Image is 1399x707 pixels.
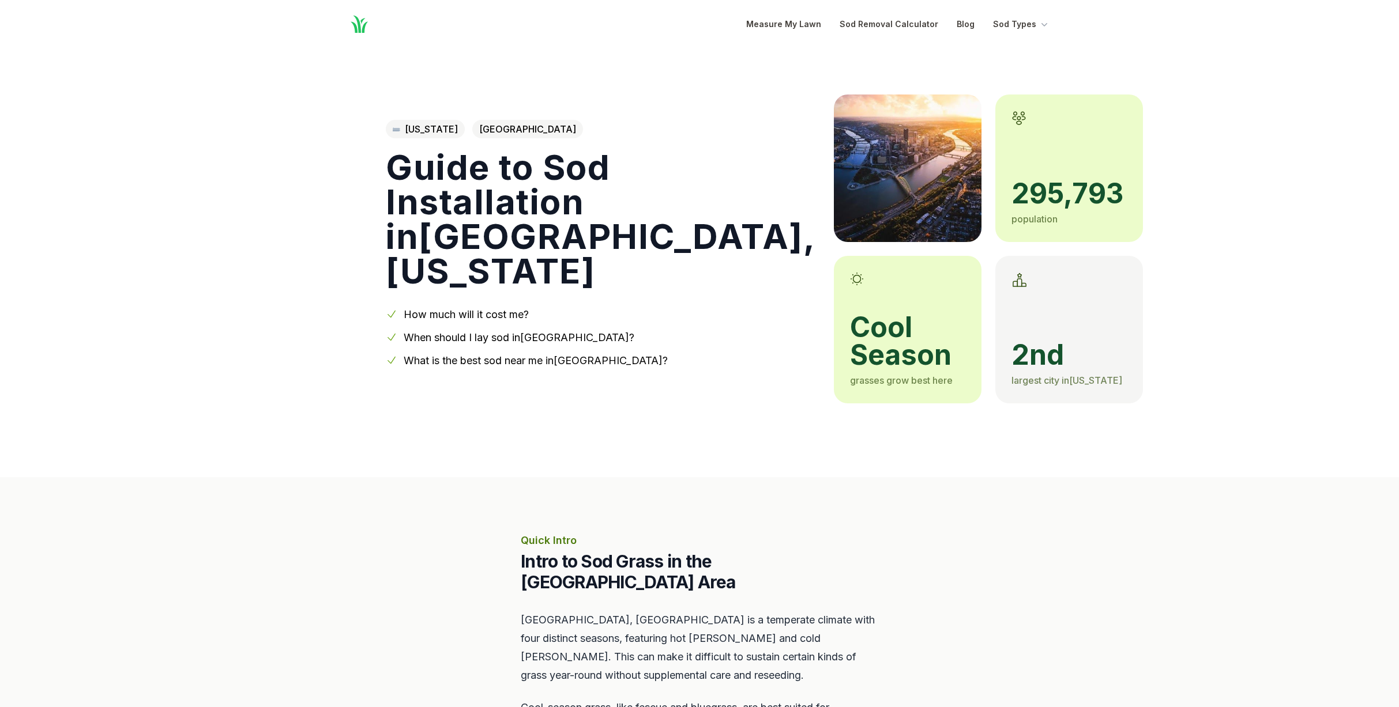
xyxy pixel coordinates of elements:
[521,532,878,549] p: Quick Intro
[850,375,953,386] span: grasses grow best here
[1011,213,1058,225] span: population
[957,17,975,31] a: Blog
[393,127,400,131] img: Pennsylvania state outline
[1011,375,1122,386] span: largest city in [US_STATE]
[1011,341,1127,369] span: 2nd
[521,611,878,685] p: [GEOGRAPHIC_DATA], [GEOGRAPHIC_DATA] is a temperate climate with four distinct seasons, featuring...
[993,17,1050,31] button: Sod Types
[386,120,465,138] a: [US_STATE]
[404,331,634,343] a: When should I lay sod in[GEOGRAPHIC_DATA]?
[404,354,668,366] a: What is the best sod near me in[GEOGRAPHIC_DATA]?
[1011,180,1127,207] span: 295,793
[746,17,821,31] a: Measure My Lawn
[386,150,815,288] h1: Guide to Sod Installation in [GEOGRAPHIC_DATA] , [US_STATE]
[834,94,981,242] img: A picture of Pittsburgh
[404,308,529,320] a: How much will it cost me?
[472,120,583,138] span: [GEOGRAPHIC_DATA]
[840,17,938,31] a: Sod Removal Calculator
[850,313,965,369] span: cool season
[521,551,878,592] h2: Intro to Sod Grass in the [GEOGRAPHIC_DATA] Area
